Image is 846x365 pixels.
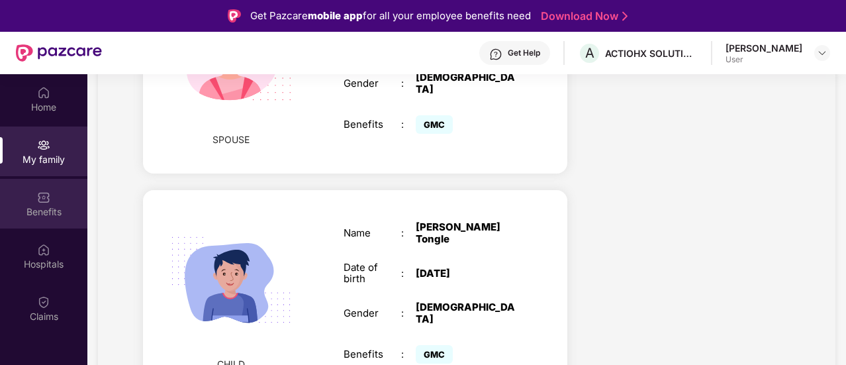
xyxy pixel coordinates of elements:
[401,307,416,319] div: :
[508,48,540,58] div: Get Help
[228,9,241,23] img: Logo
[585,45,594,61] span: A
[401,227,416,239] div: :
[154,203,307,356] img: svg+xml;base64,PHN2ZyB4bWxucz0iaHR0cDovL3d3dy53My5vcmcvMjAwMC9zdmciIHdpZHRoPSIyMjQiIGhlaWdodD0iMT...
[401,119,416,130] div: :
[344,307,401,319] div: Gender
[416,115,453,134] span: GMC
[37,191,50,204] img: svg+xml;base64,PHN2ZyBpZD0iQmVuZWZpdHMiIHhtbG5zPSJodHRwOi8vd3d3LnczLm9yZy8yMDAwL3N2ZyIgd2lkdGg9Ij...
[416,268,516,280] div: [DATE]
[37,295,50,309] img: svg+xml;base64,PHN2ZyBpZD0iQ2xhaW0iIHhtbG5zPSJodHRwOi8vd3d3LnczLm9yZy8yMDAwL3N2ZyIgd2lkdGg9IjIwIi...
[726,54,802,65] div: User
[416,72,516,95] div: [DEMOGRAPHIC_DATA]
[726,42,802,54] div: [PERSON_NAME]
[344,227,401,239] div: Name
[401,78,416,89] div: :
[817,48,827,58] img: svg+xml;base64,PHN2ZyBpZD0iRHJvcGRvd24tMzJ4MzIiIHhtbG5zPSJodHRwOi8vd3d3LnczLm9yZy8yMDAwL3N2ZyIgd2...
[37,138,50,152] img: svg+xml;base64,PHN2ZyB3aWR0aD0iMjAiIGhlaWdodD0iMjAiIHZpZXdCb3g9IjAgMCAyMCAyMCIgZmlsbD0ibm9uZSIgeG...
[16,44,102,62] img: New Pazcare Logo
[250,8,531,24] div: Get Pazcare for all your employee benefits need
[344,262,401,286] div: Date of birth
[416,221,516,245] div: [PERSON_NAME] Tongle
[308,9,363,22] strong: mobile app
[622,9,628,23] img: Stroke
[212,132,250,147] span: SPOUSE
[489,48,502,61] img: svg+xml;base64,PHN2ZyBpZD0iSGVscC0zMngzMiIgeG1sbnM9Imh0dHA6Ly93d3cudzMub3JnLzIwMDAvc3ZnIiB3aWR0aD...
[37,86,50,99] img: svg+xml;base64,PHN2ZyBpZD0iSG9tZSIgeG1sbnM9Imh0dHA6Ly93d3cudzMub3JnLzIwMDAvc3ZnIiB3aWR0aD0iMjAiIG...
[416,301,516,325] div: [DEMOGRAPHIC_DATA]
[605,47,698,60] div: ACTIOHX SOLUTIONS PRIVATE LIMITED
[416,345,453,364] span: GMC
[401,348,416,360] div: :
[401,268,416,280] div: :
[344,78,401,89] div: Gender
[344,119,401,130] div: Benefits
[541,9,624,23] a: Download Now
[344,348,401,360] div: Benefits
[37,243,50,256] img: svg+xml;base64,PHN2ZyBpZD0iSG9zcGl0YWxzIiB4bWxucz0iaHR0cDovL3d3dy53My5vcmcvMjAwMC9zdmciIHdpZHRoPS...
